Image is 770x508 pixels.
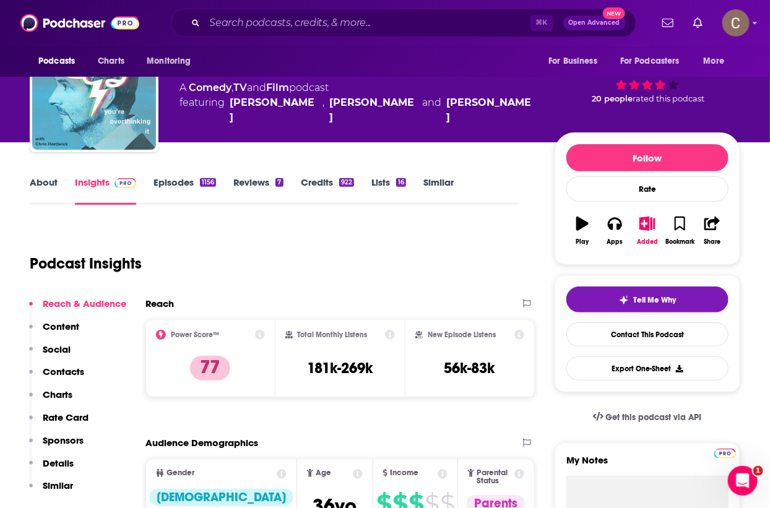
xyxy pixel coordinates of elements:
img: User Profile [722,9,750,37]
span: rated this podcast [633,94,705,103]
button: Bookmark [664,209,696,253]
a: Jonah Ray [329,95,417,125]
a: Credits922 [301,176,354,205]
button: open menu [30,50,91,73]
button: Charts [29,389,72,411]
a: Charts [90,50,132,73]
a: TV [233,82,247,93]
button: open menu [138,50,207,73]
div: 1156 [200,178,216,187]
button: open menu [540,50,613,73]
div: Apps [607,238,623,246]
a: Episodes1156 [154,176,216,205]
a: Comedy [189,82,231,93]
span: , [322,95,324,125]
a: Similar [423,176,454,205]
button: Share [696,209,729,253]
div: Added [637,238,658,246]
h2: Power Score™ [171,330,219,339]
p: Details [43,457,74,469]
button: Social [29,343,71,366]
label: My Notes [566,454,729,476]
button: Apps [599,209,631,253]
img: I Think You're Overthinking It [32,26,156,150]
span: Tell Me Why [634,295,677,305]
span: 20 people [592,94,633,103]
div: 922 [339,178,354,187]
img: tell me why sparkle [619,295,629,305]
p: Reach & Audience [43,298,126,309]
span: More [704,53,725,70]
span: and [247,82,266,93]
div: Play [576,238,589,246]
span: Income [390,469,418,477]
p: Similar [43,480,73,491]
h3: 56k-83k [444,359,495,377]
a: Film [266,82,289,93]
a: Chris Hardwick [230,95,318,125]
button: tell me why sparkleTell Me Why [566,286,729,312]
a: Pro website [714,447,736,458]
a: Show notifications dropdown [657,12,678,33]
span: featuring [180,95,535,125]
p: Contacts [43,366,84,377]
button: Reach & Audience [29,298,126,321]
span: Podcasts [38,53,75,70]
h2: Total Monthly Listens [298,330,368,339]
p: Social [43,343,71,355]
span: Monitoring [147,53,191,70]
a: Matt Mira [447,95,535,125]
button: Follow [566,144,729,171]
h2: Reach [145,298,174,309]
a: Show notifications dropdown [688,12,707,33]
iframe: Intercom live chat [728,466,758,496]
button: Export One-Sheet [566,356,729,381]
h3: 181k-269k [307,359,373,377]
p: 77 [190,356,230,381]
button: Content [29,321,79,343]
h1: Podcast Insights [30,254,142,273]
div: Search podcasts, credits, & more... [171,9,636,37]
a: Get this podcast via API [583,402,712,433]
p: Charts [43,389,72,400]
span: Logged in as clay.bolton [722,9,750,37]
button: Rate Card [29,411,89,434]
span: 1 [753,466,763,476]
button: Contacts [29,366,84,389]
span: For Business [548,53,597,70]
h2: Audience Demographics [145,437,258,449]
a: InsightsPodchaser Pro [75,176,136,205]
button: Similar [29,480,73,502]
span: and [423,95,442,125]
p: Rate Card [43,411,89,423]
img: Podchaser Pro [115,178,136,188]
span: New [603,7,625,19]
span: Parental Status [477,469,512,485]
h2: New Episode Listens [428,330,496,339]
div: A podcast [180,80,535,125]
span: Gender [167,469,194,477]
p: Content [43,321,79,332]
img: Podchaser - Follow, Share and Rate Podcasts [20,11,139,35]
input: Search podcasts, credits, & more... [205,13,530,33]
div: 7 [275,178,283,187]
span: ⌘ K [530,15,553,31]
img: Podchaser Pro [714,449,736,458]
span: , [231,82,233,93]
span: Age [316,469,331,477]
span: Open Advanced [569,20,620,26]
button: open menu [695,50,740,73]
span: Charts [98,53,124,70]
p: Sponsors [43,434,84,446]
span: Get this podcast via API [606,412,702,423]
button: Added [631,209,664,253]
button: Sponsors [29,434,84,457]
div: 16 [396,178,406,187]
div: Share [704,238,720,246]
button: Details [29,457,74,480]
button: Open AdvancedNew [563,15,626,30]
a: Reviews7 [233,176,283,205]
div: Rate [566,176,729,202]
